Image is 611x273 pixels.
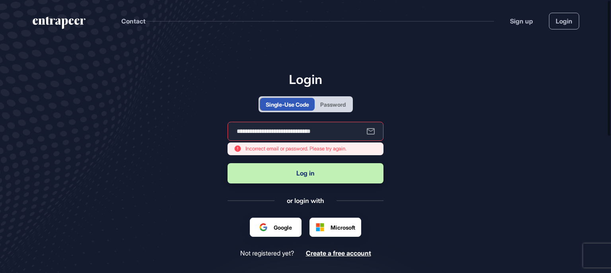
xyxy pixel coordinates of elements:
[510,16,533,26] a: Sign up
[320,100,346,109] div: Password
[32,17,86,32] a: entrapeer-logo
[549,13,579,29] a: Login
[266,100,309,109] div: Single-Use Code
[306,249,371,257] span: Create a free account
[306,250,371,257] a: Create a free account
[121,16,146,26] button: Contact
[245,145,346,153] span: Incorrect email or password. Please try again.
[240,250,294,257] span: Not registered yet?
[331,223,355,232] span: Microsoft
[228,163,383,183] button: Log in
[228,72,383,87] h1: Login
[287,196,324,205] div: or login with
